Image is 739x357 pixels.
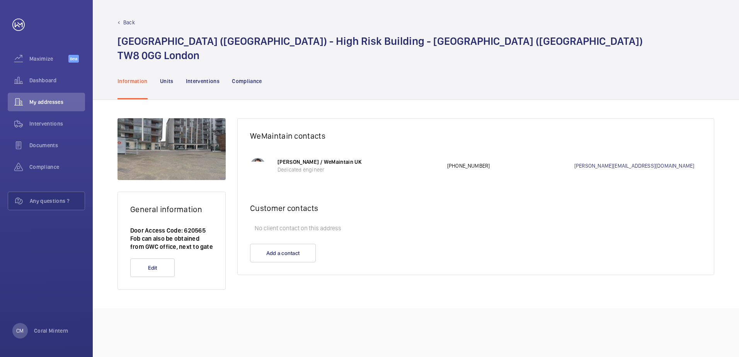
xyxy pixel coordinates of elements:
p: [PERSON_NAME] / WeMaintain UK [278,158,439,166]
span: Maximize [29,55,68,63]
p: CM [16,327,24,335]
button: Add a contact [250,244,316,262]
h2: General information [130,204,213,214]
span: My addresses [29,98,85,106]
p: Compliance [232,77,262,85]
h2: Customer contacts [250,203,702,213]
p: Interventions [186,77,220,85]
button: Edit [130,258,175,277]
span: Interventions [29,120,85,127]
span: Documents [29,141,85,149]
p: Back [123,19,135,26]
h2: WeMaintain contacts [250,131,702,141]
p: No client contact on this address [250,221,702,236]
p: Units [160,77,174,85]
p: Coral Mintern [34,327,68,335]
p: [PHONE_NUMBER] [447,162,574,170]
h1: [GEOGRAPHIC_DATA] ([GEOGRAPHIC_DATA]) - High Risk Building - [GEOGRAPHIC_DATA] ([GEOGRAPHIC_DATA]... [117,34,643,63]
a: [PERSON_NAME][EMAIL_ADDRESS][DOMAIN_NAME] [574,162,702,170]
span: Compliance [29,163,85,171]
p: Dedicated engineer [278,166,439,173]
span: Any questions ? [30,197,85,205]
p: Information [117,77,148,85]
span: Beta [68,55,79,63]
p: Door Access Code: 620565 Fob can also be obtained from GWC office, next to gate [130,226,213,251]
span: Dashboard [29,76,85,84]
